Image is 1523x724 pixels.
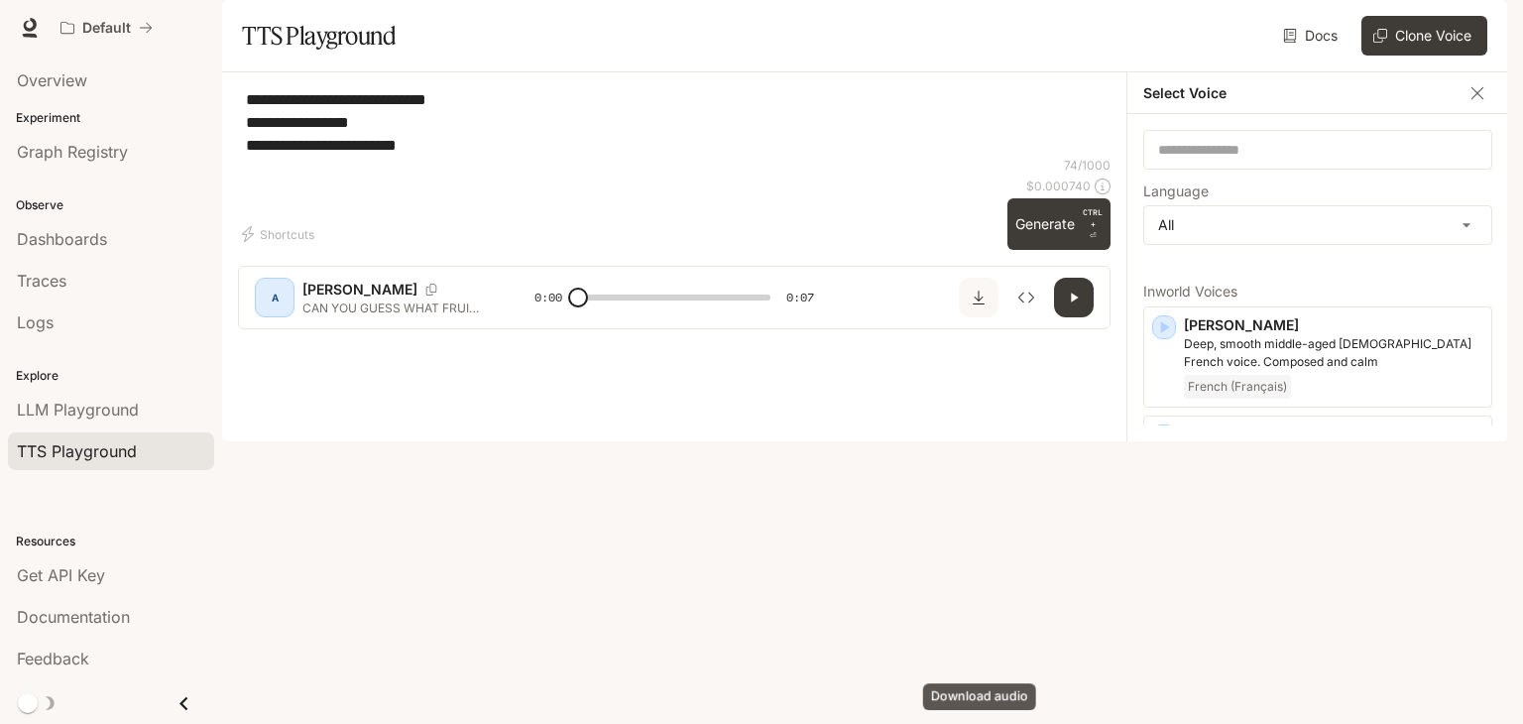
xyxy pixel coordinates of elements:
[1279,16,1346,56] a: Docs
[1184,424,1483,444] p: [PERSON_NAME]
[302,280,417,300] p: [PERSON_NAME]
[1184,375,1291,399] span: French (Français)
[82,20,131,37] p: Default
[302,300,487,316] p: CAN YOU GUESS WHAT FRUIT I AM. HI I AM A ORANGE O R A N G E SPELLS ORANGE
[1143,184,1209,198] p: Language
[1184,315,1483,335] p: [PERSON_NAME]
[1006,278,1046,317] button: Inspect
[1144,206,1491,244] div: All
[259,282,291,313] div: A
[786,288,814,307] span: 0:07
[1064,157,1111,174] p: 74 / 1000
[1083,206,1103,230] p: CTRL +
[52,8,162,48] button: All workspaces
[1184,335,1483,371] p: Deep, smooth middle-aged male French voice. Composed and calm
[1026,178,1091,194] p: $ 0.000740
[1007,198,1111,250] button: GenerateCTRL +⏎
[417,284,445,296] button: Copy Voice ID
[238,218,322,250] button: Shortcuts
[1143,285,1492,299] p: Inworld Voices
[1083,206,1103,242] p: ⏎
[923,683,1036,710] div: Download audio
[959,278,998,317] button: Download audio
[242,16,396,56] h1: TTS Playground
[1361,16,1487,56] button: Clone Voice
[534,288,562,307] span: 0:00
